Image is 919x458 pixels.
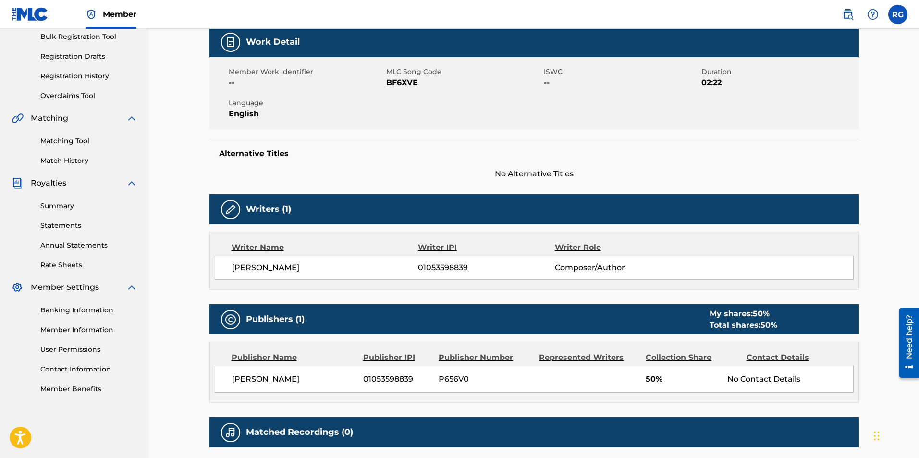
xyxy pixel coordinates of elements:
div: Publisher Name [232,352,356,363]
span: -- [544,77,699,88]
span: 01053598839 [363,373,431,385]
a: User Permissions [40,345,137,355]
img: Writers [225,204,236,215]
h5: Matched Recordings (0) [246,427,353,438]
h5: Writers (1) [246,204,291,215]
img: Top Rightsholder [86,9,97,20]
span: Language [229,98,384,108]
div: No Contact Details [727,373,853,385]
img: help [867,9,879,20]
img: Publishers [225,314,236,325]
a: Contact Information [40,364,137,374]
img: expand [126,282,137,293]
a: Registration History [40,71,137,81]
span: BF6XVE [386,77,541,88]
a: Bulk Registration Tool [40,32,137,42]
div: Collection Share [646,352,739,363]
span: MLC Song Code [386,67,541,77]
a: Matching Tool [40,136,137,146]
span: -- [229,77,384,88]
a: Statements [40,221,137,231]
a: Public Search [838,5,858,24]
a: Registration Drafts [40,51,137,62]
h5: Work Detail [246,37,300,48]
span: Royalties [31,177,66,189]
div: Writer Role [555,242,679,253]
iframe: Chat Widget [871,412,919,458]
img: search [842,9,854,20]
h5: Publishers (1) [246,314,305,325]
div: Contact Details [747,352,840,363]
img: Work Detail [225,37,236,48]
span: 02:22 [701,77,857,88]
span: 50 % [753,309,770,318]
div: Writer IPI [418,242,555,253]
a: Rate Sheets [40,260,137,270]
div: Represented Writers [539,352,638,363]
span: Duration [701,67,857,77]
div: Help [863,5,882,24]
span: 50 % [760,321,777,330]
div: My shares: [710,308,777,320]
a: Member Benefits [40,384,137,394]
a: Annual Statements [40,240,137,250]
span: Matching [31,112,68,124]
a: Overclaims Tool [40,91,137,101]
img: expand [126,112,137,124]
img: Matched Recordings [225,427,236,438]
iframe: Resource Center [892,304,919,382]
div: Publisher Number [439,352,532,363]
span: [PERSON_NAME] [232,262,418,273]
img: Royalties [12,177,23,189]
span: [PERSON_NAME] [232,373,356,385]
span: Member [103,9,136,20]
div: User Menu [888,5,907,24]
div: Writer Name [232,242,418,253]
img: expand [126,177,137,189]
span: Composer/Author [555,262,679,273]
a: Summary [40,201,137,211]
img: Member Settings [12,282,23,293]
span: P656V0 [439,373,532,385]
a: Member Information [40,325,137,335]
h5: Alternative Titles [219,149,849,159]
span: Member Settings [31,282,99,293]
div: Total shares: [710,320,777,331]
span: 01053598839 [418,262,554,273]
div: Drag [874,421,880,450]
span: English [229,108,384,120]
img: MLC Logo [12,7,49,21]
span: 50% [646,373,720,385]
a: Banking Information [40,305,137,315]
span: No Alternative Titles [209,168,859,180]
span: ISWC [544,67,699,77]
div: Publisher IPI [363,352,431,363]
img: Matching [12,112,24,124]
span: Member Work Identifier [229,67,384,77]
a: Match History [40,156,137,166]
